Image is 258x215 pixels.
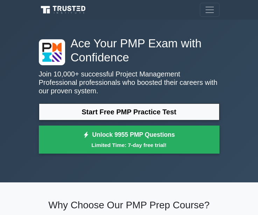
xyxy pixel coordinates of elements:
p: Join 10,000+ successful Project Management Professional professionals who boosted their careers w... [39,70,219,95]
a: Start Free PMP Practice Test [39,103,219,120]
small: Limited Time: 7-day free trial! [48,141,211,149]
h1: Ace Your PMP Exam with Confidence [39,36,219,64]
button: Toggle navigation [200,3,219,17]
h2: Why Choose Our PMP Prep Course? [39,199,219,211]
a: Unlock 9955 PMP QuestionsLimited Time: 7-day free trial! [39,126,219,154]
